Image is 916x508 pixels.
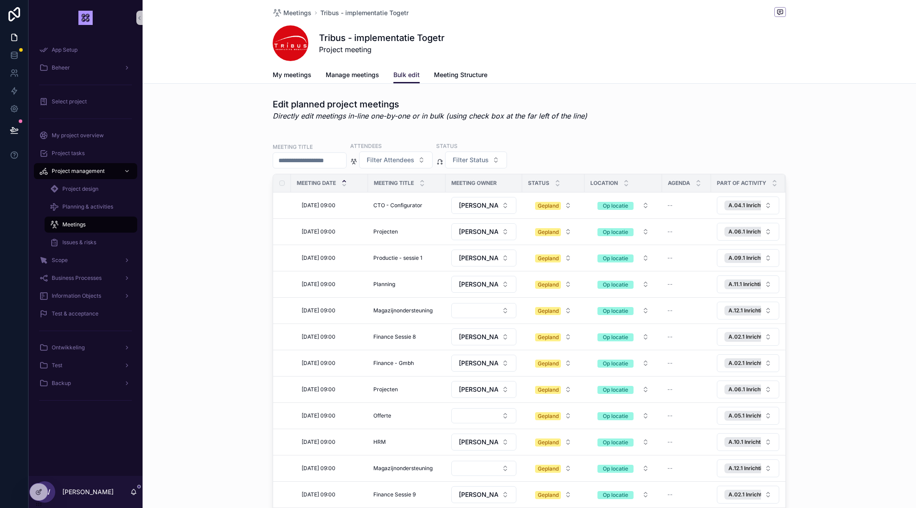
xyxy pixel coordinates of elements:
span: -- [667,412,673,419]
h1: Edit planned project meetings [273,98,587,111]
span: Project tasks [52,150,85,157]
a: Select Button [528,276,579,293]
span: My project overview [52,132,104,139]
a: Select Button [590,460,657,477]
span: [DATE] 09:00 [302,386,335,393]
a: Productie - sessie 1 [373,254,440,262]
button: Select Button [528,224,579,240]
a: [DATE] 09:00 [302,281,363,288]
button: Unselect 11 [724,437,795,447]
button: Select Button [590,224,656,240]
a: Select Button [451,303,517,319]
a: Planning [373,281,440,288]
span: Projecten [373,228,398,235]
span: Backup [52,380,71,387]
a: [DATE] 09:00 [302,386,363,393]
a: [DATE] 09:00 [302,465,363,472]
div: Op locatie [603,307,628,315]
span: Offerte [373,412,391,419]
span: Test & acceptance [52,310,98,317]
span: A.12.1 Inrichting Magazijnondersteuning [728,307,830,314]
button: Select Button [717,275,779,293]
span: CTO - Configurator [373,202,422,209]
span: Meeting Date [297,180,336,187]
span: [DATE] 09:00 [302,438,335,446]
a: -- [667,281,706,288]
a: Magazijnondersteuning [373,307,440,314]
a: Select Button [528,302,579,319]
button: Unselect 4 [724,411,803,421]
a: Select Button [590,276,657,293]
a: Select Button [528,250,579,266]
a: Select project [34,94,137,110]
button: Select Button [590,434,656,450]
a: Select Button [528,223,579,240]
span: [PERSON_NAME] [459,490,498,499]
button: Select Button [717,223,779,241]
span: A.02.1 Inrichting Finance [728,491,791,498]
span: [DATE] 09:00 [302,333,335,340]
a: [DATE] 09:00 [302,412,363,419]
span: A.12.1 Inrichting Magazijnondersteuning [728,465,830,472]
span: -- [667,333,673,340]
span: -- [667,228,673,235]
span: Finance Sessie 9 [373,491,416,498]
a: -- [667,307,706,314]
span: [DATE] 09:00 [302,307,335,314]
a: Select Button [716,354,780,373]
button: Select Button [451,250,516,266]
button: Unselect 13 [724,279,804,289]
span: [PERSON_NAME] [459,254,498,262]
a: Test [34,357,137,373]
span: App Setup [52,46,78,53]
button: Select Button [451,276,516,293]
button: Select Button [451,223,516,240]
button: Select Button [451,434,516,451]
button: Select Button [451,408,516,423]
a: Select Button [451,486,517,504]
a: Select Button [716,380,780,399]
div: Gepland [538,438,559,447]
button: Unselect 14 [724,358,804,368]
button: Select Button [717,249,779,267]
button: Select Button [528,381,579,397]
a: [DATE] 09:00 [302,333,363,340]
div: Op locatie [603,438,628,447]
div: Op locatie [603,281,628,289]
span: Business Processes [52,274,102,282]
a: Select Button [451,249,517,267]
button: Unselect 14 [724,490,804,500]
span: -- [667,491,673,498]
button: Select Button [528,197,579,213]
a: Tribus - implementatie Togetr [320,8,409,17]
button: Unselect 15 [724,253,809,263]
button: Unselect 10 [724,385,809,394]
button: Select Button [528,276,579,292]
button: Select Button [717,381,779,398]
button: Select Button [717,407,779,425]
button: Select Button [528,303,579,319]
button: Select Button [590,276,656,292]
span: A.09.1 Inrichting Productie [728,254,796,262]
a: Select Button [590,381,657,398]
button: Select Button [359,152,433,168]
span: Meetings [283,8,311,17]
label: Meeting title [273,143,313,151]
span: A.02.1 Inrichting Finance [728,360,791,367]
a: Scope [34,252,137,268]
button: Select Button [717,433,779,451]
span: HRM [373,438,386,446]
a: Select Button [451,223,517,241]
a: Select Button [716,222,780,241]
span: Scope [52,257,68,264]
a: CTO - Configurator [373,202,440,209]
a: Select Button [716,301,780,320]
a: Select Button [590,223,657,240]
a: [DATE] 09:00 [302,228,363,235]
div: Gepland [538,491,559,499]
span: A.06.1 Inrichting Projecten [728,386,796,393]
span: [PERSON_NAME] [459,359,498,368]
span: -- [667,254,673,262]
button: Select Button [717,486,779,504]
a: -- [667,438,706,446]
